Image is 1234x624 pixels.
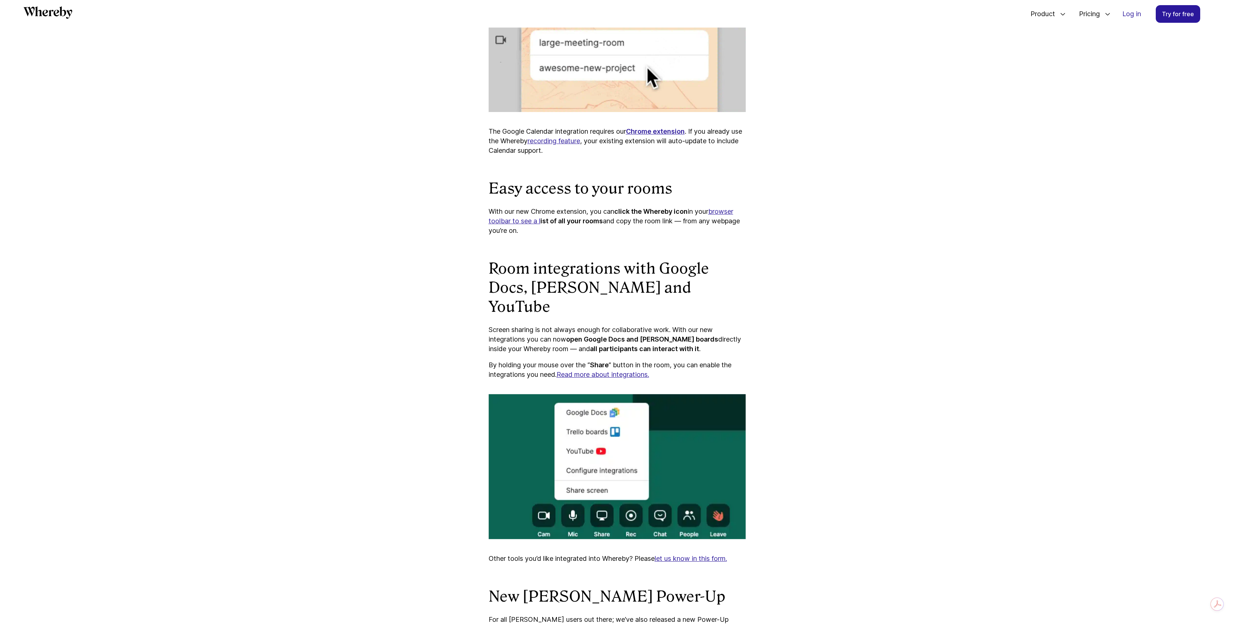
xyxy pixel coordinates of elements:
strong: ist of all your rooms [540,217,603,225]
a: Chrome extension [626,127,685,135]
a: Read more about integrations. [557,371,649,378]
a: Try for free [1156,5,1200,23]
p: Other tools you’d like integrated into Whereby? Please [489,554,746,563]
span: Pricing [1072,2,1102,26]
svg: Whereby [24,6,72,19]
strong: open Google Docs and [PERSON_NAME] boards [566,335,718,343]
h2: Easy access to your rooms [489,179,746,198]
strong: all participants can interact with it [590,345,699,353]
strong: Share [590,361,609,369]
a: browser toolbar to see a l [489,208,733,225]
a: recording feature [528,137,580,145]
a: Whereby [24,6,72,21]
p: With our new Chrome extension, you can in your and copy the room link — from any webpage you’re on. [489,207,746,235]
strong: click the Whereby icon [614,208,688,215]
a: let us know in this form. [655,555,727,562]
p: Screen sharing is not always enough for collaborative work. With our new integrations you can now... [489,325,746,354]
h2: New [PERSON_NAME] Power-Up [489,587,746,606]
span: Product [1023,2,1057,26]
a: Log in [1116,6,1147,22]
p: The Google Calendar integration requires our . If you already use the Whereby , your existing ext... [489,127,746,155]
p: By holding your mouse over the “ ” button in the room, you can enable the integrations you need. [489,360,746,379]
h2: Room integrations with Google Docs, [PERSON_NAME] and YouTube [489,259,746,316]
